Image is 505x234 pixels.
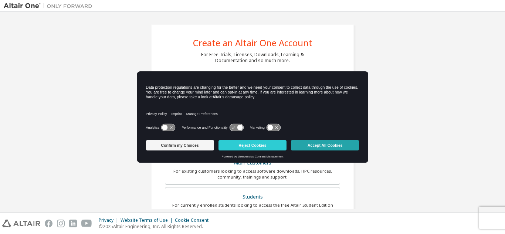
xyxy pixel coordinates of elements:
div: Create an Altair One Account [193,38,312,47]
div: Cookie Consent [175,217,213,223]
img: Altair One [4,2,96,10]
div: Privacy [99,217,121,223]
div: For existing customers looking to access software downloads, HPC resources, community, trainings ... [170,168,335,180]
div: For currently enrolled students looking to access the free Altair Student Edition bundle and all ... [170,202,335,214]
img: instagram.svg [57,220,65,227]
div: For Free Trials, Licenses, Downloads, Learning & Documentation and so much more. [201,52,304,64]
p: © 2025 Altair Engineering, Inc. All Rights Reserved. [99,223,213,230]
img: linkedin.svg [69,220,77,227]
div: Altair Customers [170,158,335,168]
img: facebook.svg [45,220,52,227]
img: altair_logo.svg [2,220,40,227]
div: Website Terms of Use [121,217,175,223]
img: youtube.svg [81,220,92,227]
div: Students [170,192,335,202]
